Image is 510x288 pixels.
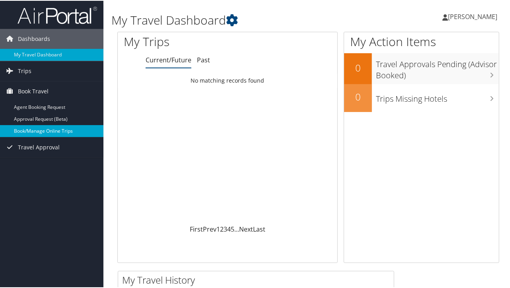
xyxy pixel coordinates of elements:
a: [PERSON_NAME] [442,4,505,28]
a: First [190,224,203,233]
a: 1 [216,224,220,233]
a: 3 [224,224,227,233]
h3: Travel Approvals Pending (Advisor Booked) [376,54,499,80]
span: Book Travel [18,81,49,101]
span: Trips [18,60,31,80]
h2: 0 [344,60,372,74]
td: No matching records found [118,73,337,87]
a: 2 [220,224,224,233]
a: Current/Future [146,55,191,64]
a: Past [197,55,210,64]
a: Last [253,224,265,233]
h2: My Travel History [122,273,394,286]
h3: Trips Missing Hotels [376,89,499,104]
a: 5 [231,224,234,233]
span: [PERSON_NAME] [448,12,497,20]
h1: My Trips [124,33,240,49]
img: airportal-logo.png [18,5,97,24]
a: 0Trips Missing Hotels [344,83,499,111]
span: … [234,224,239,233]
h1: My Action Items [344,33,499,49]
span: Travel Approval [18,137,60,157]
h2: 0 [344,89,372,103]
h1: My Travel Dashboard [111,11,374,28]
a: Prev [203,224,216,233]
span: Dashboards [18,28,50,48]
a: 4 [227,224,231,233]
a: 0Travel Approvals Pending (Advisor Booked) [344,52,499,83]
a: Next [239,224,253,233]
